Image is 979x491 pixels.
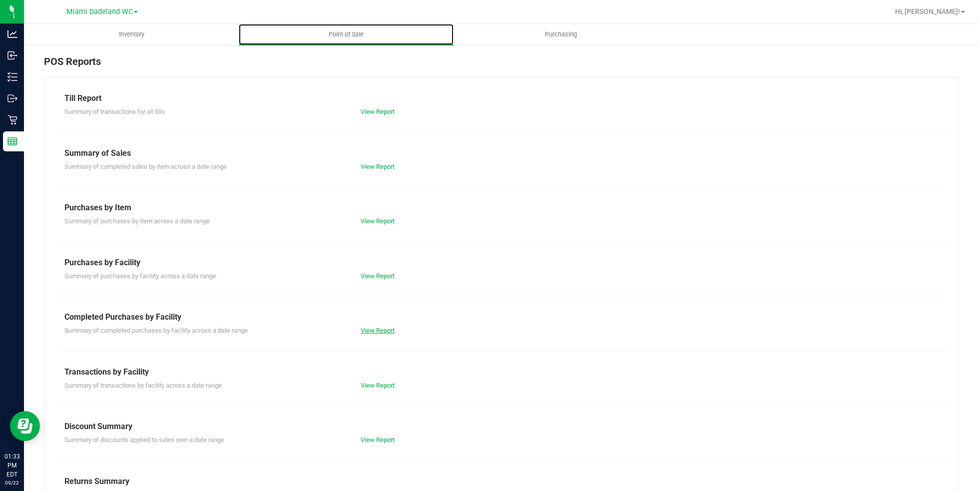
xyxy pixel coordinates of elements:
p: 01:33 PM EDT [4,452,19,479]
span: Purchasing [531,30,590,39]
inline-svg: Inbound [7,50,17,60]
div: Transactions by Facility [64,366,939,378]
p: 09/22 [4,479,19,487]
span: Summary of transactions for all tills [64,108,165,115]
iframe: Resource center [10,411,40,441]
a: View Report [361,217,395,225]
a: View Report [361,163,395,170]
div: POS Reports [44,54,959,77]
a: View Report [361,327,395,334]
a: View Report [361,436,395,444]
span: Summary of purchases by item across a date range [64,217,210,225]
span: Summary of purchases by facility across a date range [64,272,216,280]
a: Point of Sale [239,24,454,45]
div: Purchases by Facility [64,257,939,269]
span: Point of Sale [315,30,377,39]
span: Miami Dadeland WC [66,7,133,16]
span: Summary of completed purchases by facility across a date range [64,327,248,334]
div: Discount Summary [64,421,939,433]
span: Hi, [PERSON_NAME]! [895,7,960,15]
div: Till Report [64,92,939,104]
inline-svg: Analytics [7,29,17,39]
div: Completed Purchases by Facility [64,311,939,323]
span: Summary of discounts applied to sales over a date range [64,436,224,444]
a: View Report [361,108,395,115]
inline-svg: Outbound [7,93,17,103]
div: Summary of Sales [64,147,939,159]
a: View Report [361,272,395,280]
div: Returns Summary [64,476,939,488]
span: Summary of completed sales by item across a date range [64,163,227,170]
a: Purchasing [454,24,668,45]
div: Purchases by Item [64,202,939,214]
a: Inventory [24,24,239,45]
inline-svg: Inventory [7,72,17,82]
span: Inventory [105,30,158,39]
inline-svg: Retail [7,115,17,125]
a: View Report [361,382,395,389]
span: Summary of transactions by facility across a date range [64,382,222,389]
inline-svg: Reports [7,136,17,146]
